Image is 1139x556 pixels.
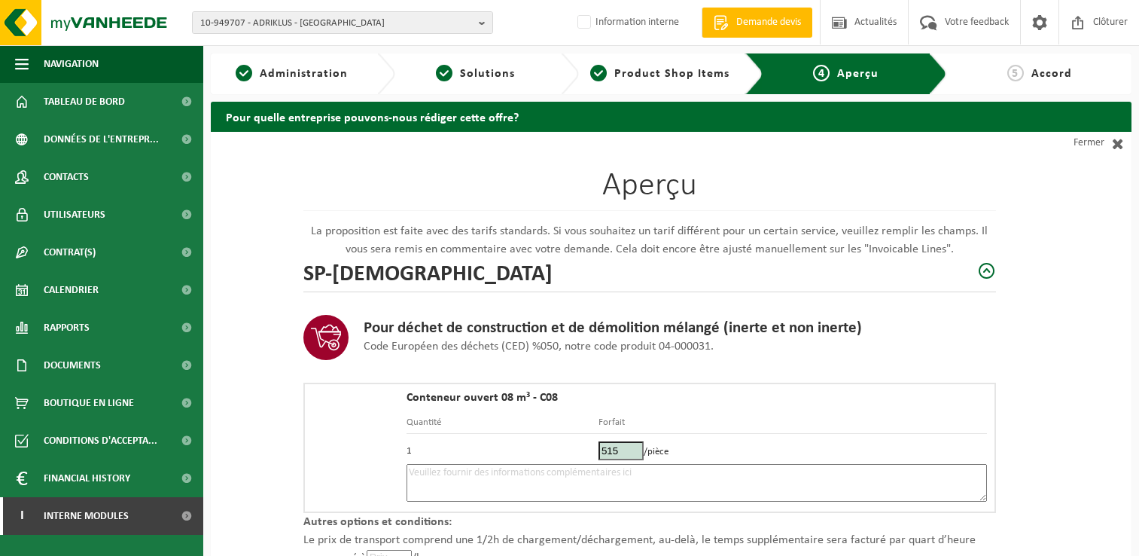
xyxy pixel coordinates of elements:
[44,45,99,83] span: Navigation
[407,434,598,464] td: 1
[218,65,365,83] a: 1Administration
[44,460,130,497] span: Financial History
[15,497,29,535] span: I
[44,309,90,347] span: Rapports
[574,11,679,34] label: Information interne
[44,196,105,234] span: Utilisateurs
[813,65,830,81] span: 4
[403,65,550,83] a: 2Solutions
[303,258,553,284] h2: SP-[DEMOGRAPHIC_DATA]
[364,338,862,356] p: Code Européen des déchets (CED) %050, notre code produit 04-000031.
[44,271,99,309] span: Calendrier
[44,422,157,460] span: Conditions d'accepta...
[303,170,996,211] h1: Aperçu
[837,68,879,80] span: Aperçu
[260,68,348,80] span: Administration
[44,83,125,121] span: Tableau de bord
[44,234,96,271] span: Contrat(s)
[211,102,1131,131] h2: Pour quelle entreprise pouvons-nous rédiger cette offre?
[364,319,862,338] h3: Pour déchet de construction et de démolition mélangé (inerte et non inerte)
[1031,68,1072,80] span: Accord
[44,347,101,384] span: Documents
[1007,65,1024,81] span: 5
[44,121,159,158] span: Données de l'entrepr...
[44,158,89,196] span: Contacts
[598,441,644,460] input: Prix
[586,65,733,83] a: 3Product Shop Items
[303,222,996,258] p: La proposition est faite avec des tarifs standards. Si vous souhaitez un tarif différent pour un ...
[303,513,996,531] p: Autres options et conditions:
[614,68,729,80] span: Product Shop Items
[407,415,598,434] th: Quantité
[955,65,1124,83] a: 5Accord
[407,392,987,404] h4: Conteneur ouvert 08 m³ - C08
[775,65,918,83] a: 4Aperçu
[598,434,987,464] td: /pièce
[436,65,452,81] span: 2
[44,497,129,535] span: Interne modules
[702,8,812,38] a: Demande devis
[44,384,134,422] span: Boutique en ligne
[192,11,493,34] button: 10-949707 - ADRIKLUS - [GEOGRAPHIC_DATA]
[996,132,1131,154] a: Fermer
[732,15,805,30] span: Demande devis
[590,65,607,81] span: 3
[200,12,473,35] span: 10-949707 - ADRIKLUS - [GEOGRAPHIC_DATA]
[598,415,987,434] th: Forfait
[236,65,252,81] span: 1
[460,68,515,80] span: Solutions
